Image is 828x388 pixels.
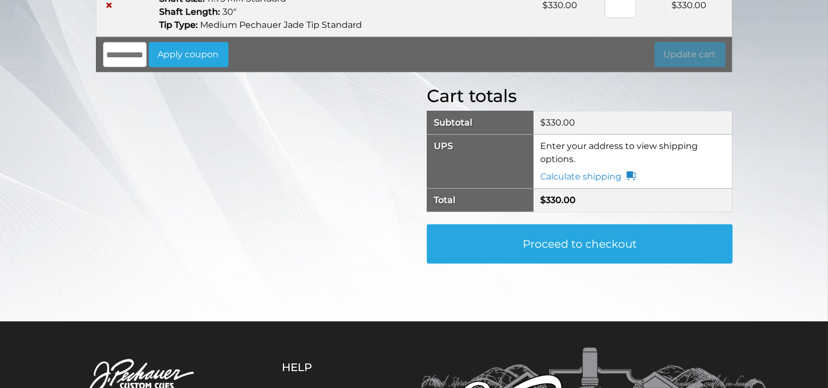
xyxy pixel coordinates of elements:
a: Calculate shipping [540,170,636,183]
span: $ [540,117,546,128]
a: Proceed to checkout [427,224,733,264]
h5: Help [282,361,366,374]
bdi: 330.00 [540,117,575,128]
dt: Tip Type: [159,19,198,32]
th: UPS [427,134,534,188]
button: Update cart [655,42,726,67]
p: 30" [159,5,529,19]
bdi: 330.00 [540,195,576,205]
h2: Cart totals [427,86,733,106]
button: Apply coupon [149,42,228,67]
th: Subtotal [427,111,534,134]
p: Medium Pechauer Jade Tip Standard [159,19,529,32]
td: Enter your address to view shipping options. [534,134,732,188]
dt: Shaft Length: [159,5,220,19]
th: Total [427,188,534,212]
span: $ [540,195,546,205]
